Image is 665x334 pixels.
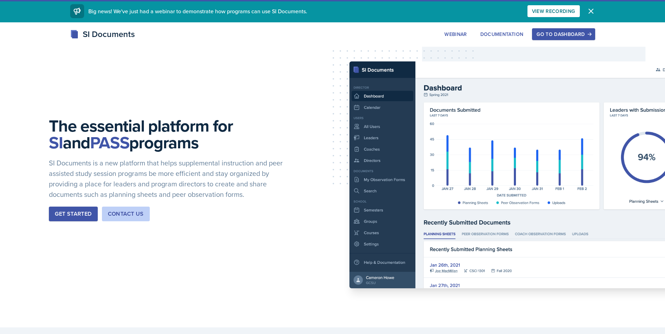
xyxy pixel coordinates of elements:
[444,31,467,37] div: Webinar
[108,210,144,218] div: Contact Us
[527,5,580,17] button: View Recording
[480,31,524,37] div: Documentation
[532,28,595,40] button: Go to Dashboard
[537,31,590,37] div: Go to Dashboard
[49,207,97,221] button: Get Started
[440,28,471,40] button: Webinar
[102,207,150,221] button: Contact Us
[476,28,528,40] button: Documentation
[532,8,575,14] div: View Recording
[55,210,91,218] div: Get Started
[70,28,135,40] div: SI Documents
[88,7,307,15] span: Big news! We've just had a webinar to demonstrate how programs can use SI Documents.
